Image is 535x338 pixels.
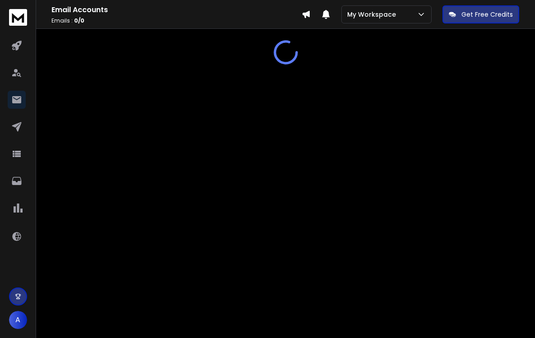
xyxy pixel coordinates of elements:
[74,17,84,24] span: 0 / 0
[51,17,302,24] p: Emails :
[51,5,302,15] h1: Email Accounts
[9,311,27,329] button: A
[442,5,519,23] button: Get Free Credits
[461,10,513,19] p: Get Free Credits
[9,9,27,26] img: logo
[347,10,400,19] p: My Workspace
